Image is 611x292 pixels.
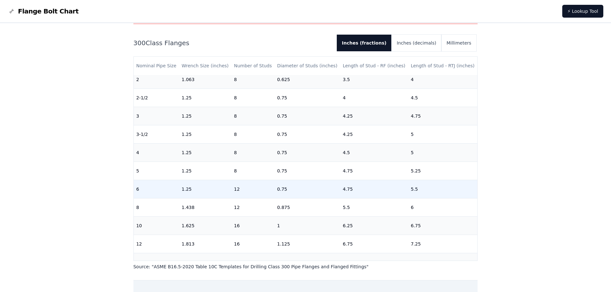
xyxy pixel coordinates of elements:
td: 4 [340,88,408,107]
td: 6.75 [408,216,478,235]
td: 5 [408,125,478,143]
button: Inches (fractions) [337,35,392,51]
td: 6 [134,180,179,198]
a: ⚡ Lookup Tool [562,5,603,18]
td: 12 [231,198,275,216]
td: 0.75 [275,125,340,143]
td: 4.25 [340,125,408,143]
th: Length of Stud - RF (inches) [340,57,408,75]
td: 4.75 [340,180,408,198]
td: 20 [231,253,275,271]
th: Length of Stud - RTJ (inches) [408,57,478,75]
td: 8 [231,125,275,143]
td: 1 [275,216,340,235]
td: 1.625 [179,216,231,235]
td: 8 [231,107,275,125]
td: 5 [408,143,478,162]
td: 5.25 [408,162,478,180]
td: 1.125 [275,253,340,271]
td: 0.875 [275,198,340,216]
td: 0.75 [275,180,340,198]
td: 14 [134,253,179,271]
td: 0.75 [275,107,340,125]
td: 0.75 [275,143,340,162]
th: Nominal Pipe Size [134,57,179,75]
td: 0.75 [275,88,340,107]
td: 2 [134,70,179,88]
th: Number of Studs [231,57,275,75]
td: 1.438 [179,198,231,216]
img: Flange Bolt Chart Logo [8,7,15,15]
td: 16 [231,235,275,253]
span: Flange Bolt Chart [18,7,79,16]
td: 12 [134,235,179,253]
td: 8 [231,88,275,107]
td: 3.5 [340,70,408,88]
th: Diameter of Studs (inches) [275,57,340,75]
td: 4.5 [408,88,478,107]
td: 10 [134,216,179,235]
td: 8 [134,198,179,216]
th: Wrench Size (inches) [179,57,231,75]
td: 4.75 [340,162,408,180]
td: 1.063 [179,70,231,88]
td: 4.25 [340,107,408,125]
td: 4.5 [340,143,408,162]
td: 1.25 [179,180,231,198]
td: 4 [408,70,478,88]
td: 1.125 [275,235,340,253]
td: 1.813 [179,235,231,253]
td: 0.625 [275,70,340,88]
td: 2-1/2 [134,88,179,107]
td: 8 [231,70,275,88]
td: 4.75 [408,107,478,125]
td: 6 [408,198,478,216]
td: 12 [231,180,275,198]
td: 4 [134,143,179,162]
td: 7 [340,253,408,271]
td: 3 [134,107,179,125]
td: 8 [231,162,275,180]
td: 5 [134,162,179,180]
td: 7.5 [408,253,478,271]
p: Source: " ASME B16.5-2020 Table 10C Templates for Drilling Class 300 Pipe Flanges and Flanged Fit... [133,263,478,270]
td: 3-1/2 [134,125,179,143]
td: 1.25 [179,162,231,180]
td: 5.5 [408,180,478,198]
td: 8 [231,143,275,162]
td: 16 [231,216,275,235]
td: 6.25 [340,216,408,235]
td: 5.5 [340,198,408,216]
td: 1.25 [179,125,231,143]
td: 7.25 [408,235,478,253]
button: Inches (decimals) [392,35,441,51]
td: 1.25 [179,88,231,107]
td: 1.813 [179,253,231,271]
td: 1.25 [179,143,231,162]
td: 6.75 [340,235,408,253]
td: 1.25 [179,107,231,125]
h2: 300 Class Flanges [133,38,332,47]
a: Flange Bolt Chart LogoFlange Bolt Chart [8,7,79,16]
button: Millimeters [441,35,476,51]
td: 0.75 [275,162,340,180]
